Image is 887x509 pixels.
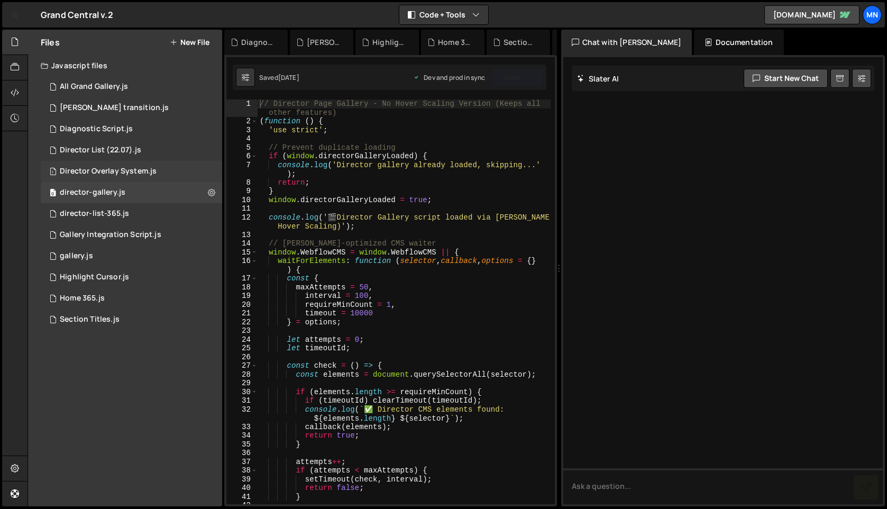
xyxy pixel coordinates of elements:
[226,493,258,502] div: 41
[226,134,258,143] div: 4
[259,73,299,82] div: Saved
[226,239,258,248] div: 14
[504,37,537,48] div: Section Titles.js
[226,187,258,196] div: 9
[41,267,222,288] div: 15298/43117.js
[226,283,258,292] div: 18
[399,5,488,24] button: Code + Tools
[2,2,28,28] a: 🤙
[226,99,258,117] div: 1
[226,292,258,301] div: 19
[226,274,258,283] div: 17
[41,8,113,21] div: Grand Central v.2
[41,224,222,246] div: 15298/43118.js
[170,38,209,47] button: New File
[41,97,222,119] div: 15298/41315.js
[41,182,222,203] div: 15298/40373.js
[41,288,222,309] div: 15298/40183.js
[694,30,783,55] div: Documentation
[226,326,258,335] div: 23
[41,119,222,140] div: 15298/43601.js
[744,69,828,88] button: Start new chat
[226,379,258,388] div: 29
[226,458,258,467] div: 37
[226,231,258,240] div: 13
[60,146,141,155] div: Director List (22.07).js
[60,230,161,240] div: Gallery Integration Script.js
[226,143,258,152] div: 5
[413,73,485,82] div: Dev and prod in sync
[60,272,129,282] div: Highlight Cursor.js
[863,5,882,24] a: MN
[226,388,258,397] div: 30
[41,203,222,224] div: 15298/40379.js
[226,204,258,213] div: 11
[764,5,859,24] a: [DOMAIN_NAME]
[226,248,258,257] div: 15
[226,318,258,327] div: 22
[372,37,406,48] div: Highlight Cursor.js
[226,353,258,362] div: 26
[226,309,258,318] div: 21
[60,124,133,134] div: Diagnostic Script.js
[41,161,222,182] div: 15298/42891.js
[226,449,258,458] div: 36
[226,344,258,353] div: 25
[226,301,258,310] div: 20
[226,431,258,440] div: 34
[226,335,258,344] div: 24
[226,196,258,205] div: 10
[226,475,258,484] div: 39
[226,361,258,370] div: 27
[226,440,258,449] div: 35
[60,188,125,197] div: director-gallery.js
[60,103,169,113] div: [PERSON_NAME] transition.js
[41,309,222,330] div: 15298/40223.js
[60,251,93,261] div: gallery.js
[226,257,258,274] div: 16
[50,189,56,198] span: 0
[226,484,258,493] div: 40
[226,161,258,178] div: 7
[60,82,128,92] div: All Grand Gallery.js
[50,168,56,177] span: 1
[226,117,258,126] div: 2
[41,140,222,161] div: 15298/43501.js
[278,73,299,82] div: [DATE]
[41,37,60,48] h2: Files
[226,152,258,161] div: 6
[60,167,157,176] div: Director Overlay System.js
[226,370,258,379] div: 28
[28,55,222,76] div: Javascript files
[307,37,341,48] div: [PERSON_NAME] transition.js
[60,294,105,303] div: Home 365.js
[241,37,275,48] div: Diagnostic Script.js
[226,466,258,475] div: 38
[226,405,258,423] div: 32
[226,396,258,405] div: 31
[561,30,692,55] div: Chat with [PERSON_NAME]
[60,315,120,324] div: Section Titles.js
[226,178,258,187] div: 8
[226,213,258,231] div: 12
[60,209,129,219] div: director-list-365.js
[41,246,222,267] div: 15298/40483.js
[226,126,258,135] div: 3
[438,37,472,48] div: Home 365.js
[226,423,258,432] div: 33
[577,74,619,84] h2: Slater AI
[492,68,543,87] button: Save
[41,76,222,97] div: 15298/43578.js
